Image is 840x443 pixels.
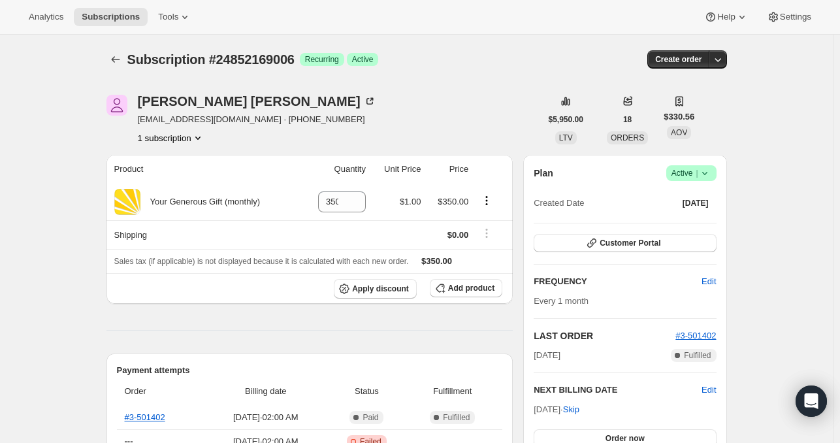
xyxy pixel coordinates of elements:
[780,12,811,22] span: Settings
[555,399,587,420] button: Skip
[611,133,644,142] span: ORDERS
[158,12,178,22] span: Tools
[796,386,827,417] div: Open Intercom Messenger
[117,377,205,406] th: Order
[138,95,376,108] div: [PERSON_NAME] [PERSON_NAME]
[655,54,702,65] span: Create order
[208,411,323,424] span: [DATE] · 02:00 AM
[702,384,716,397] button: Edit
[448,283,494,293] span: Add product
[476,226,497,240] button: Shipping actions
[534,329,675,342] h2: LAST ORDER
[675,331,716,340] a: #3-501402
[534,384,702,397] h2: NEXT BILLING DATE
[331,385,402,398] span: Status
[534,404,579,414] span: [DATE] ·
[29,12,63,22] span: Analytics
[127,52,295,67] span: Subscription #24852169006
[410,385,494,398] span: Fulfillment
[114,189,140,215] img: product img
[208,385,323,398] span: Billing date
[702,275,716,288] span: Edit
[696,168,698,178] span: |
[534,349,560,362] span: [DATE]
[140,195,261,208] div: Your Generous Gift (monthly)
[352,284,409,294] span: Apply discount
[541,110,591,129] button: $5,950.00
[696,8,756,26] button: Help
[438,197,468,206] span: $350.00
[74,8,148,26] button: Subscriptions
[717,12,735,22] span: Help
[138,113,376,126] span: [EMAIL_ADDRESS][DOMAIN_NAME] · [PHONE_NUMBER]
[559,133,573,142] span: LTV
[675,329,716,342] button: #3-501402
[301,155,370,184] th: Quantity
[534,197,584,210] span: Created Date
[106,155,301,184] th: Product
[363,412,378,423] span: Paid
[125,412,165,422] a: #3-501402
[334,279,417,299] button: Apply discount
[675,194,717,212] button: [DATE]
[305,54,339,65] span: Recurring
[664,110,694,123] span: $330.56
[534,234,716,252] button: Customer Portal
[476,193,497,208] button: Product actions
[683,198,709,208] span: [DATE]
[21,8,71,26] button: Analytics
[694,271,724,292] button: Edit
[370,155,425,184] th: Unit Price
[443,412,470,423] span: Fulfilled
[150,8,199,26] button: Tools
[430,279,502,297] button: Add product
[684,350,711,361] span: Fulfilled
[106,95,127,116] span: Kathryn Miller
[671,167,711,180] span: Active
[549,114,583,125] span: $5,950.00
[615,110,639,129] button: 18
[400,197,421,206] span: $1.00
[421,256,452,266] span: $350.00
[447,230,469,240] span: $0.00
[138,131,204,144] button: Product actions
[534,275,702,288] h2: FREQUENCY
[117,364,503,377] h2: Payment attempts
[563,403,579,416] span: Skip
[600,238,660,248] span: Customer Portal
[106,220,301,249] th: Shipping
[425,155,472,184] th: Price
[623,114,632,125] span: 18
[82,12,140,22] span: Subscriptions
[647,50,709,69] button: Create order
[114,257,409,266] span: Sales tax (if applicable) is not displayed because it is calculated with each new order.
[534,167,553,180] h2: Plan
[671,128,687,137] span: AOV
[759,8,819,26] button: Settings
[352,54,374,65] span: Active
[106,50,125,69] button: Subscriptions
[534,296,589,306] span: Every 1 month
